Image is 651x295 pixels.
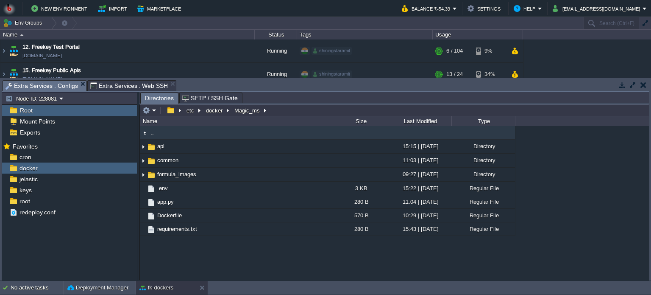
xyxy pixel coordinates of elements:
[8,39,19,62] img: AMDAwAAAACH5BAEAAAAALAAAAAABAAEAAAICRAEAOw==
[451,154,515,167] div: Directory
[22,66,81,75] a: 15. Freekey Public Apis
[11,281,64,295] div: No active tasks
[18,197,31,205] a: root
[18,118,56,125] a: Mount Points
[255,30,297,39] div: Status
[451,195,515,208] div: Regular File
[22,43,80,51] a: 12. Freekey Test Portal
[18,153,33,161] a: cron
[156,171,198,178] a: formula_images
[147,156,156,166] img: AMDAwAAAACH5BAEAAAAALAAAAAABAAEAAAICRAEAOw==
[18,186,33,194] a: keys
[553,3,643,14] button: [EMAIL_ADDRESS][DOMAIN_NAME]
[476,39,504,62] div: 9%
[298,30,432,39] div: Tags
[514,3,538,14] button: Help
[205,107,225,114] button: docker
[140,140,147,153] img: AMDAwAAAACH5BAEAAAAALAAAAAABAAEAAAICRAEAOw==
[156,212,183,219] a: Dockerfile
[137,3,184,14] button: Marketplace
[388,222,451,236] div: 15:43 | [DATE]
[147,170,156,180] img: AMDAwAAAACH5BAEAAAAALAAAAAABAAEAAAICRAEAOw==
[90,81,168,91] span: Extra Services : Web SSH
[388,168,451,181] div: 09:27 | [DATE]
[451,140,515,153] div: Directory
[451,209,515,222] div: Regular File
[147,211,156,221] img: AMDAwAAAACH5BAEAAAAALAAAAAABAAEAAAICRAEAOw==
[98,3,130,14] button: Import
[433,30,523,39] div: Usage
[6,81,78,91] span: Extra Services : Configs
[11,143,39,150] a: Favorites
[3,2,16,15] img: Bitss Techniques
[451,182,515,195] div: Regular File
[388,140,451,153] div: 15:15 | [DATE]
[255,39,297,62] div: Running
[402,3,453,14] button: Balance ₹-54.39
[18,164,39,172] a: docker
[140,222,147,236] img: AMDAwAAAACH5BAEAAAAALAAAAAABAAEAAAICRAEAOw==
[312,47,352,55] div: shiningstaramit
[0,63,7,86] img: AMDAwAAAACH5BAEAAAAALAAAAAABAAEAAAICRAEAOw==
[140,129,149,138] img: AMDAwAAAACH5BAEAAAAALAAAAAABAAEAAAICRAEAOw==
[139,284,173,292] button: fk-dockers
[140,209,147,222] img: AMDAwAAAACH5BAEAAAAALAAAAAABAAEAAAICRAEAOw==
[388,154,451,167] div: 11:03 | [DATE]
[446,63,463,86] div: 13 / 24
[6,95,59,102] button: Node ID: 228081
[467,3,503,14] button: Settings
[333,209,388,222] div: 570 B
[18,208,57,216] a: redeploy.conf
[333,222,388,236] div: 280 B
[255,63,297,86] div: Running
[8,63,19,86] img: AMDAwAAAACH5BAEAAAAALAAAAAABAAEAAAICRAEAOw==
[18,175,39,183] a: jelastic
[0,39,7,62] img: AMDAwAAAACH5BAEAAAAALAAAAAABAAEAAAICRAEAOw==
[156,185,169,192] a: .env
[18,129,42,136] a: Exports
[145,93,174,104] span: Directories
[67,284,128,292] button: Deployment Manager
[140,168,147,181] img: AMDAwAAAACH5BAEAAAAALAAAAAABAAEAAAICRAEAOw==
[141,116,333,126] div: Name
[334,116,388,126] div: Size
[149,129,155,136] a: ..
[233,107,262,114] button: Magic_ms
[451,168,515,181] div: Directory
[18,107,34,114] a: Root
[333,195,388,208] div: 280 B
[147,142,156,152] img: AMDAwAAAACH5BAEAAAAALAAAAAABAAEAAAICRAEAOw==
[185,107,196,114] button: etc
[11,143,39,150] span: Favorites
[1,30,254,39] div: Name
[156,143,166,150] a: api
[389,116,451,126] div: Last Modified
[3,17,45,29] button: Env Groups
[156,157,180,164] span: common
[476,63,504,86] div: 34%
[140,195,147,208] img: AMDAwAAAACH5BAEAAAAALAAAAAABAAEAAAICRAEAOw==
[156,198,175,205] a: app.py
[147,184,156,194] img: AMDAwAAAACH5BAEAAAAALAAAAAABAAEAAAICRAEAOw==
[31,3,90,14] button: New Environment
[147,225,156,234] img: AMDAwAAAACH5BAEAAAAALAAAAAABAAEAAAICRAEAOw==
[140,154,147,167] img: AMDAwAAAACH5BAEAAAAALAAAAAABAAEAAAICRAEAOw==
[333,182,388,195] div: 3 KB
[388,209,451,222] div: 10:29 | [DATE]
[156,225,198,233] a: requirements.txt
[312,70,352,78] div: shiningstaramit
